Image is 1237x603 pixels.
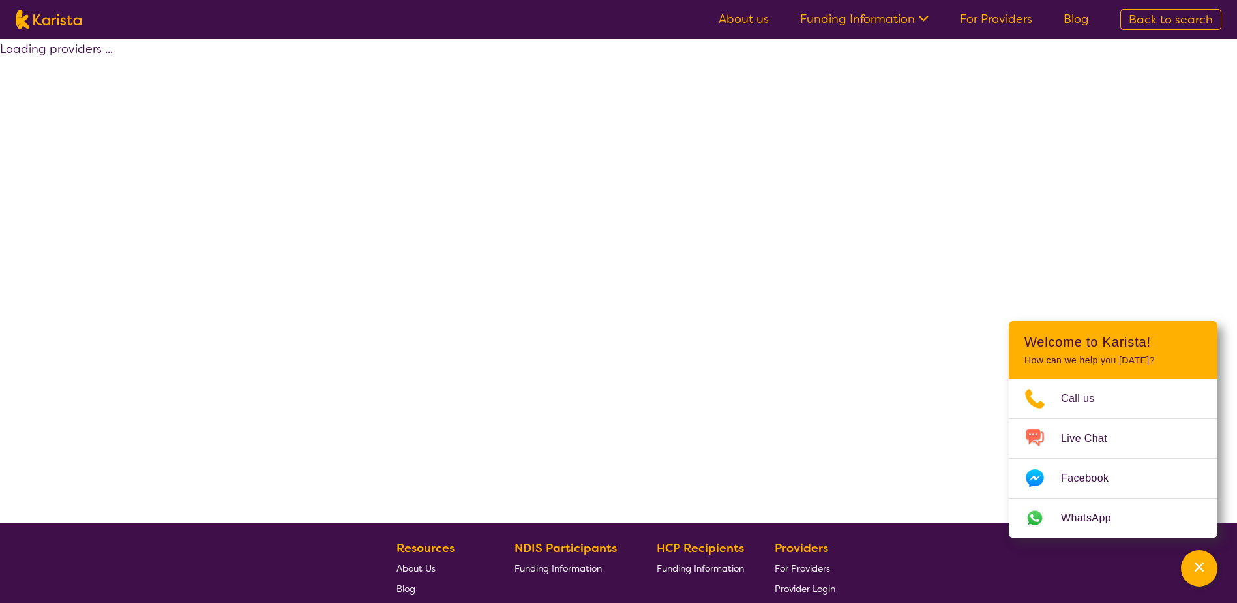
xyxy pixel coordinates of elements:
img: Karista logo [16,10,82,29]
span: Call us [1061,389,1110,409]
span: Funding Information [514,563,602,574]
span: About Us [396,563,436,574]
span: Back to search [1129,12,1213,27]
a: Web link opens in a new tab. [1009,499,1217,538]
a: Funding Information [800,11,929,27]
span: Provider Login [775,583,835,595]
button: Channel Menu [1181,550,1217,587]
b: NDIS Participants [514,540,617,556]
a: Provider Login [775,578,835,598]
a: For Providers [960,11,1032,27]
a: Blog [396,578,484,598]
a: Blog [1064,11,1089,27]
div: Channel Menu [1009,321,1217,538]
span: WhatsApp [1061,508,1127,528]
a: Funding Information [514,558,627,578]
span: Live Chat [1061,429,1123,448]
a: About Us [396,558,484,578]
ul: Choose channel [1009,379,1217,538]
span: Facebook [1061,469,1124,488]
b: Providers [775,540,828,556]
a: About us [719,11,769,27]
a: Back to search [1120,9,1221,30]
b: HCP Recipients [657,540,744,556]
span: Funding Information [657,563,744,574]
p: How can we help you [DATE]? [1024,355,1202,366]
a: For Providers [775,558,835,578]
span: Blog [396,583,415,595]
span: For Providers [775,563,830,574]
b: Resources [396,540,455,556]
a: Funding Information [657,558,744,578]
h2: Welcome to Karista! [1024,334,1202,350]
